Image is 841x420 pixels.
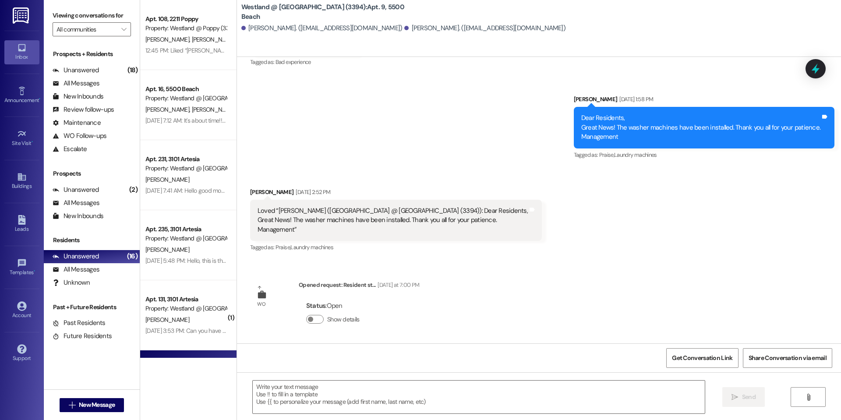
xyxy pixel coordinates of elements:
[743,348,832,368] button: Share Conversation via email
[125,250,140,263] div: (16)
[57,22,117,36] input: All communities
[617,95,653,104] div: [DATE] 1:58 PM
[805,394,812,401] i: 
[250,187,542,200] div: [PERSON_NAME]
[53,131,106,141] div: WO Follow-ups
[53,198,99,208] div: All Messages
[145,295,226,304] div: Apt. 131, 3101 Artesia
[742,392,756,402] span: Send
[731,394,738,401] i: 
[145,155,226,164] div: Apt. 231, 3101 Artesia
[145,327,360,335] div: [DATE] 3:53 PM: Can you have maintenance move their car so I [GEOGRAPHIC_DATA]
[60,398,124,412] button: New Message
[614,151,657,159] span: Laundry machines
[53,185,99,194] div: Unanswered
[293,187,330,197] div: [DATE] 2:52 PM
[13,7,31,24] img: ResiDesk Logo
[53,212,103,221] div: New Inbounds
[32,139,33,145] span: •
[53,265,99,274] div: All Messages
[306,299,363,313] div: : Open
[404,24,565,33] div: [PERSON_NAME]. ([EMAIL_ADDRESS][DOMAIN_NAME])
[53,9,131,22] label: Viewing conversations for
[53,105,114,114] div: Review follow-ups
[44,49,140,59] div: Prospects + Residents
[145,94,226,103] div: Property: Westland @ [GEOGRAPHIC_DATA] (3394)
[145,187,278,194] div: [DATE] 7:41 AM: Hello good morning is this Ms.Elnora?
[145,116,467,124] div: [DATE] 7:12 AM: It's about time!!! It's disgusting how you've inconvenienced your tenants for mor...
[666,348,738,368] button: Get Conversation Link
[145,14,226,24] div: Apt. 108, 2211 Poppy
[145,24,226,33] div: Property: Westland @ Poppy (3383)
[79,400,115,409] span: New Message
[53,278,90,287] div: Unknown
[145,316,189,324] span: [PERSON_NAME]
[581,113,820,141] div: Dear Residents, Great News! The washer machines have been installed. Thank you all for your patie...
[250,56,359,68] div: Tagged as:
[145,85,226,94] div: Apt. 16, 5500 Beach
[4,212,39,236] a: Leads
[306,301,326,310] b: Status
[749,353,827,363] span: Share Conversation via email
[672,353,732,363] span: Get Conversation Link
[4,256,39,279] a: Templates •
[375,280,419,289] div: [DATE] at 7:00 PM
[145,257,312,265] div: [DATE] 5:48 PM: Hello, this is the manager of the 3101 apartments?
[53,79,99,88] div: All Messages
[127,183,140,197] div: (2)
[599,151,614,159] span: Praise ,
[145,246,189,254] span: [PERSON_NAME]
[299,280,419,293] div: Opened request: Resident st...
[53,318,106,328] div: Past Residents
[145,176,189,184] span: [PERSON_NAME]
[53,145,87,154] div: Escalate
[145,304,226,313] div: Property: Westland @ [GEOGRAPHIC_DATA] (3388)
[53,118,101,127] div: Maintenance
[145,164,226,173] div: Property: Westland @ [GEOGRAPHIC_DATA] (3388)
[145,225,226,234] div: Apt. 235, 3101 Artesia
[69,402,75,409] i: 
[53,252,99,261] div: Unanswered
[327,315,360,324] label: Show details
[121,26,126,33] i: 
[34,268,35,274] span: •
[258,206,528,234] div: Loved “[PERSON_NAME] ([GEOGRAPHIC_DATA] @ [GEOGRAPHIC_DATA] (3394)): Dear Residents, Great News! ...
[191,35,238,43] span: [PERSON_NAME]
[4,169,39,193] a: Buildings
[574,95,834,107] div: [PERSON_NAME]
[574,148,834,161] div: Tagged as:
[276,58,311,66] span: Bad experience
[145,106,192,113] span: [PERSON_NAME]
[53,332,112,341] div: Future Residents
[250,241,542,254] div: Tagged as:
[53,66,99,75] div: Unanswered
[39,96,40,102] span: •
[257,300,265,309] div: WO
[4,342,39,365] a: Support
[44,303,140,312] div: Past + Future Residents
[44,169,140,178] div: Prospects
[276,244,290,251] span: Praise ,
[191,106,238,113] span: [PERSON_NAME]
[145,234,226,243] div: Property: Westland @ [GEOGRAPHIC_DATA] (3388)
[4,127,39,150] a: Site Visit •
[53,92,103,101] div: New Inbounds
[145,46,445,54] div: 12:45 PM: Liked “[PERSON_NAME] (Westland @ Poppy (3383)): Hello, Maintenance provided a key to un...
[4,299,39,322] a: Account
[241,24,403,33] div: [PERSON_NAME]. ([EMAIL_ADDRESS][DOMAIN_NAME])
[722,387,765,407] button: Send
[241,3,417,21] b: Westland @ [GEOGRAPHIC_DATA] (3394): Apt. 9, 5500 Beach
[44,236,140,245] div: Residents
[4,40,39,64] a: Inbox
[125,64,140,77] div: (18)
[290,244,333,251] span: Laundry machines
[145,35,192,43] span: [PERSON_NAME]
